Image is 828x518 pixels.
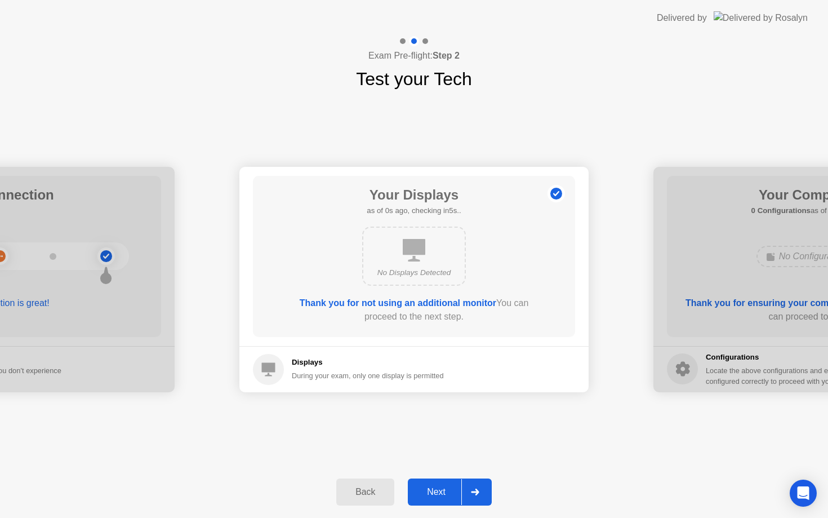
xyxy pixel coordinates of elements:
[790,480,817,507] div: Open Intercom Messenger
[368,49,460,63] h4: Exam Pre-flight:
[292,357,444,368] h5: Displays
[336,479,394,506] button: Back
[356,65,472,92] h1: Test your Tech
[367,185,461,205] h1: Your Displays
[411,487,461,497] div: Next
[372,267,456,278] div: No Displays Detected
[657,11,707,25] div: Delivered by
[408,479,492,506] button: Next
[714,11,808,24] img: Delivered by Rosalyn
[433,51,460,60] b: Step 2
[285,296,543,324] div: You can proceed to the next step.
[300,298,496,308] b: Thank you for not using an additional monitor
[367,205,461,216] h5: as of 0s ago, checking in5s..
[340,487,391,497] div: Back
[292,370,444,381] div: During your exam, only one display is permitted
